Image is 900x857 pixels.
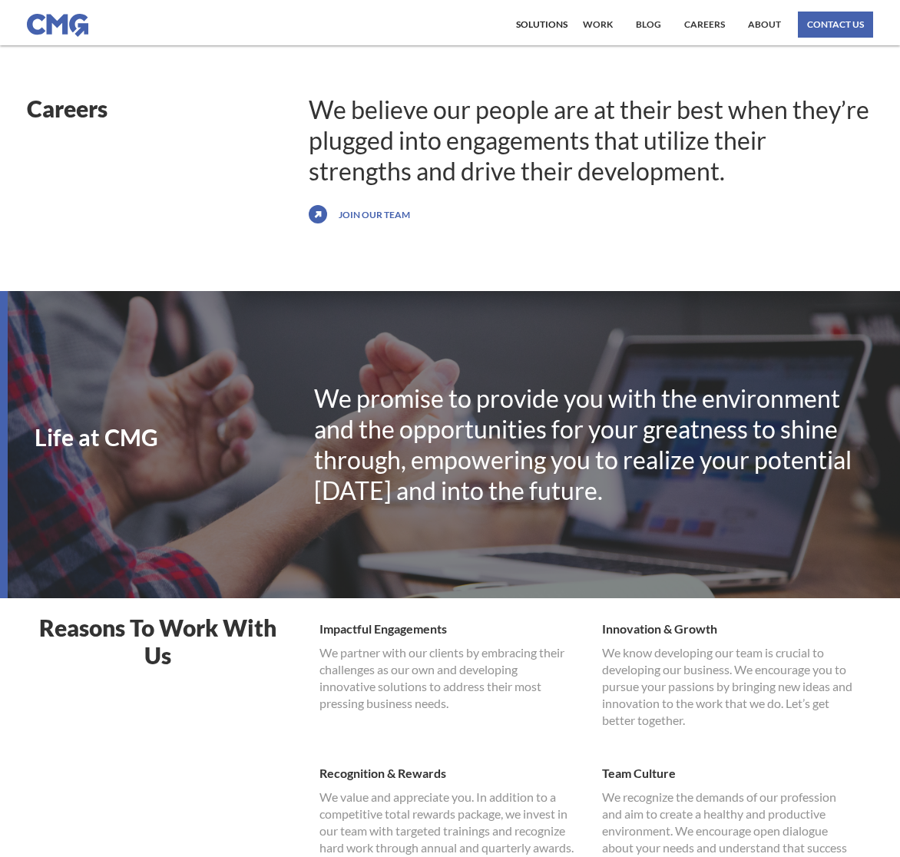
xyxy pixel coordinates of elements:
[516,20,567,29] div: Solutions
[309,202,327,227] img: icon with arrow pointing up and to the right.
[27,94,309,122] h1: Careers
[319,758,591,789] h1: Recognition & Rewards
[319,644,591,712] h1: We partner with our clients by embracing their challenges as our own and developing innovative so...
[27,14,88,37] img: CMG logo in blue.
[314,383,873,506] div: We promise to provide you with the environment and the opportunities for your greatness to shine ...
[35,425,314,448] h1: Life at CMG
[335,202,414,227] a: Join our team
[680,12,729,38] a: Careers
[602,644,873,729] h1: We know developing our team is crucial to developing our business. We encourage you to pursue you...
[309,94,872,187] div: We believe our people are at their best when they’re plugged into engagements that utilize their ...
[579,12,617,38] a: work
[807,20,864,29] div: contact us
[319,789,591,856] h1: We value and appreciate you. In addition to a competitive total rewards package, we invest in our...
[319,614,591,644] h1: Impactful Engagements
[744,12,785,38] a: About
[632,12,665,38] a: Blog
[27,614,304,669] h1: Reasons To Work With Us
[602,758,873,789] h1: Team Culture
[602,614,873,644] h1: Innovation & Growth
